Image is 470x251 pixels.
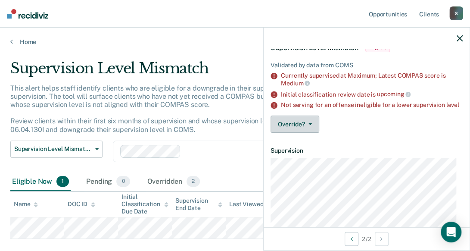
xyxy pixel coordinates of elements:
span: Supervision Level Mismatch [14,145,92,153]
div: Pending [84,173,131,191]
button: Next Opportunity [375,232,389,246]
a: Home [10,38,460,46]
div: DOC ID [68,201,95,208]
div: Initial classification review date is [281,91,463,98]
div: Currently supervised at Maximum; Latest COMPAS score is [281,72,463,87]
span: 2 [187,176,200,187]
dt: Supervision [271,147,463,154]
div: Not serving for an offense ineligible for a lower supervision [281,101,463,109]
div: Open Intercom Messenger [441,222,461,242]
span: 0 [116,176,130,187]
div: Last Viewed [229,201,271,208]
div: 2 / 2 [264,227,470,250]
span: Supervision Level Mismatch [271,44,358,52]
span: Medium [281,80,310,87]
div: Validated by data from COMS [271,62,463,69]
div: Eligible Now [10,173,71,191]
div: Supervision Level Mismatch [10,60,433,84]
span: upcoming [377,91,411,97]
div: Initial Classification Due Date [121,193,168,215]
div: S [449,6,463,20]
div: Supervision End Date [175,197,222,212]
span: 1 [56,176,69,187]
div: Overridden [146,173,202,191]
p: This alert helps staff identify clients who are eligible for a downgrade in their supervision lev... [10,84,433,134]
span: level [446,101,459,108]
button: Override? [271,116,319,133]
img: Recidiviz [7,9,48,19]
div: Name [14,201,38,208]
button: Previous Opportunity [345,232,358,246]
